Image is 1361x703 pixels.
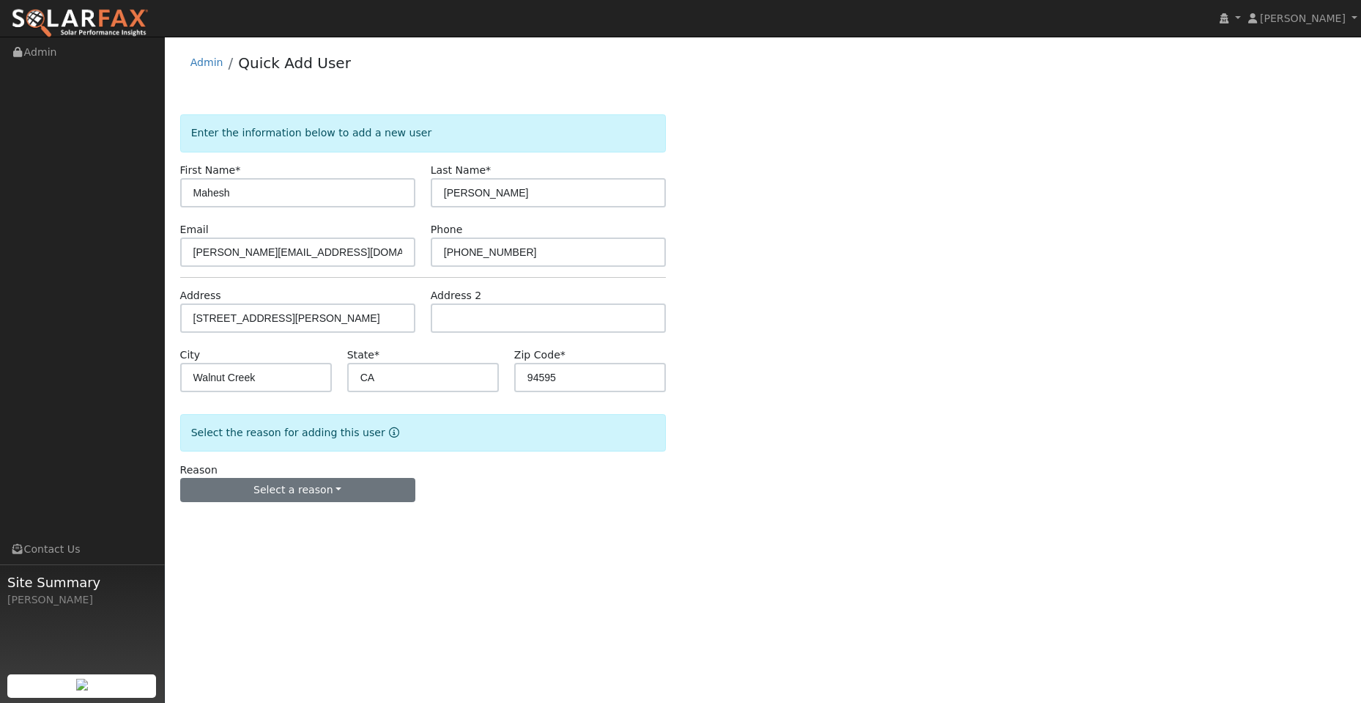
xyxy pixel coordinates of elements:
[431,222,463,238] label: Phone
[180,288,221,303] label: Address
[7,573,157,592] span: Site Summary
[431,288,482,303] label: Address 2
[180,463,218,478] label: Reason
[385,427,399,438] a: Reason for new user
[374,349,379,361] span: Required
[190,56,223,68] a: Admin
[180,222,209,238] label: Email
[235,164,240,176] span: Required
[431,163,491,178] label: Last Name
[238,54,351,72] a: Quick Add User
[180,478,415,503] button: Select a reason
[11,8,149,39] img: SolarFax
[7,592,157,608] div: [PERSON_NAME]
[180,114,666,152] div: Enter the information below to add a new user
[514,347,565,363] label: Zip Code
[560,349,565,361] span: Required
[347,347,379,363] label: State
[486,164,491,176] span: Required
[76,679,88,691] img: retrieve
[180,163,241,178] label: First Name
[180,414,666,452] div: Select the reason for adding this user
[180,347,201,363] label: City
[1260,12,1346,24] span: [PERSON_NAME]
